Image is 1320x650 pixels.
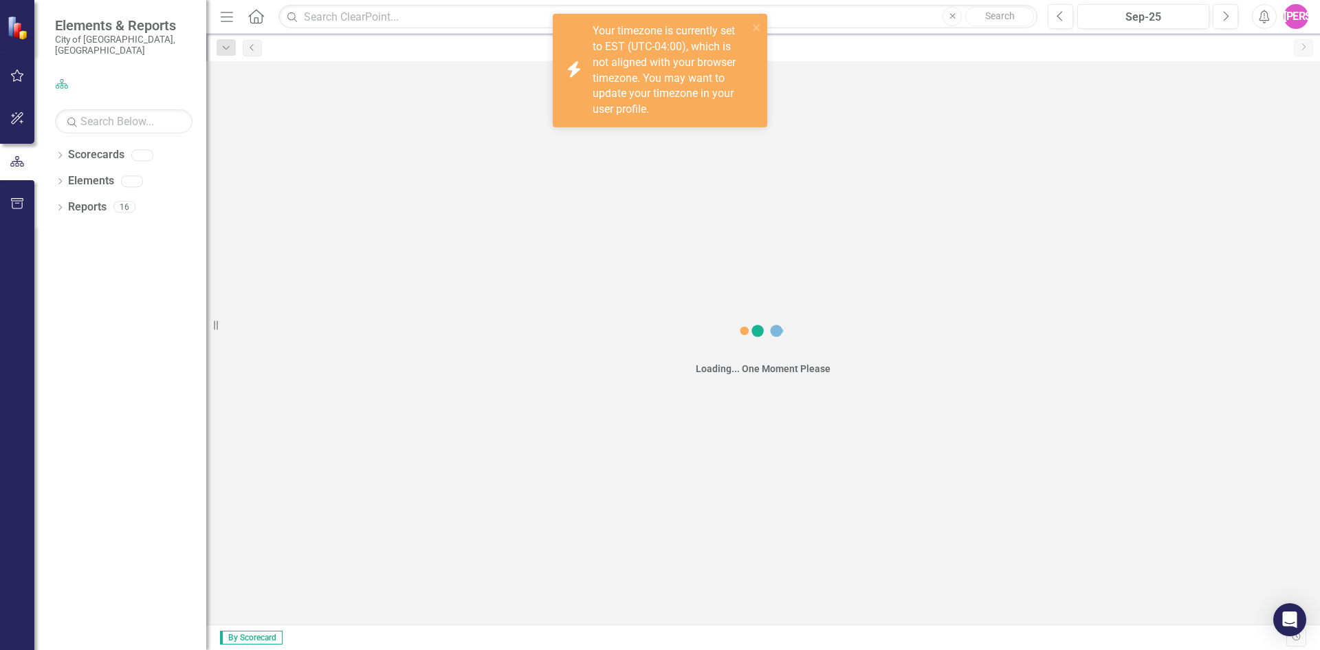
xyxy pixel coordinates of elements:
[68,147,124,163] a: Scorecards
[55,109,192,133] input: Search Below...
[278,5,1037,29] input: Search ClearPoint...
[55,34,192,56] small: City of [GEOGRAPHIC_DATA], [GEOGRAPHIC_DATA]
[1082,9,1204,25] div: Sep-25
[1284,4,1308,29] button: [PERSON_NAME]
[220,631,283,644] span: By Scorecard
[7,16,31,40] img: ClearPoint Strategy
[1077,4,1209,29] button: Sep-25
[752,19,762,35] button: close
[696,362,830,376] div: Loading... One Moment Please
[965,7,1034,26] button: Search
[68,199,107,215] a: Reports
[593,23,748,118] div: Your timezone is currently set to EST (UTC-04:00), which is not aligned with your browser timezon...
[113,202,135,213] div: 16
[985,10,1015,21] span: Search
[55,17,192,34] span: Elements & Reports
[1273,603,1306,636] div: Open Intercom Messenger
[68,173,114,189] a: Elements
